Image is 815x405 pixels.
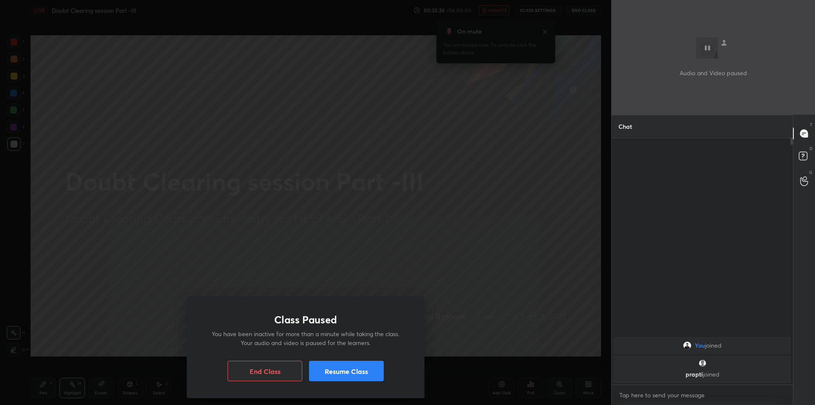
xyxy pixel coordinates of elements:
[228,361,302,381] button: End Class
[680,68,747,77] p: Audio and Video paused
[809,145,812,152] p: D
[619,371,786,378] p: prapti
[612,335,793,385] div: grid
[698,359,707,368] img: default.png
[612,115,639,138] p: Chat
[809,169,812,176] p: G
[683,341,691,350] img: a23c7d1b6cba430992ed97ba714bd577.jpg
[274,314,337,326] h1: Class Paused
[207,329,404,347] p: You have been inactive for more than a minute while taking the class. Your audio and video is pau...
[695,342,705,349] span: You
[703,370,719,378] span: joined
[705,342,722,349] span: joined
[309,361,384,381] button: Resume Class
[810,122,812,128] p: T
